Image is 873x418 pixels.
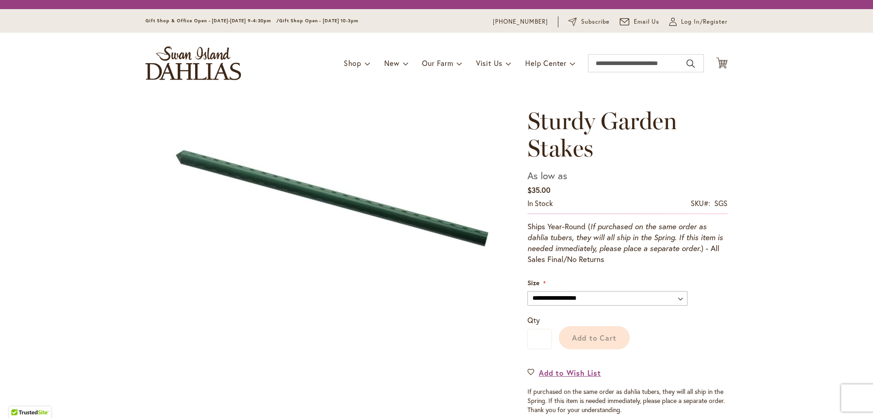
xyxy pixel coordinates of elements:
[527,198,553,208] span: In stock
[681,17,727,26] span: Log In/Register
[422,58,453,68] span: Our Farm
[344,58,361,68] span: Shop
[568,17,610,26] a: Subscribe
[527,315,540,325] span: Qty
[527,387,727,414] div: If purchased on the same order as dahlia tubers, they will all ship in the Spring. If this item i...
[714,198,727,209] div: SGS
[527,198,553,209] div: Availability
[476,58,502,68] span: Visit Us
[691,198,710,208] strong: SKU
[527,106,677,162] span: Sturdy Garden Stakes
[145,18,279,24] span: Gift Shop & Office Open - [DATE]-[DATE] 9-4:30pm /
[279,18,358,24] span: Gift Shop Open - [DATE] 10-3pm
[581,17,610,26] span: Subscribe
[634,17,660,26] span: Email Us
[145,46,241,80] a: store logo
[687,56,695,71] button: Search
[527,221,727,265] p: Ships Year-Round ( ) - All Sales Final/No Returns
[527,368,601,378] a: Add to Wish List
[669,17,727,26] a: Log In/Register
[173,107,491,289] img: main product photo
[527,222,723,253] i: If purchased on the same order as dahlia tubers, they will all ship in the Spring. If this item i...
[527,278,539,287] span: Size
[525,58,567,68] span: Help Center
[384,58,399,68] span: New
[539,368,601,378] span: Add to Wish List
[527,185,551,195] span: $35.00
[493,17,548,26] a: [PHONE_NUMBER]
[620,17,660,26] a: Email Us
[527,169,567,182] span: As low as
